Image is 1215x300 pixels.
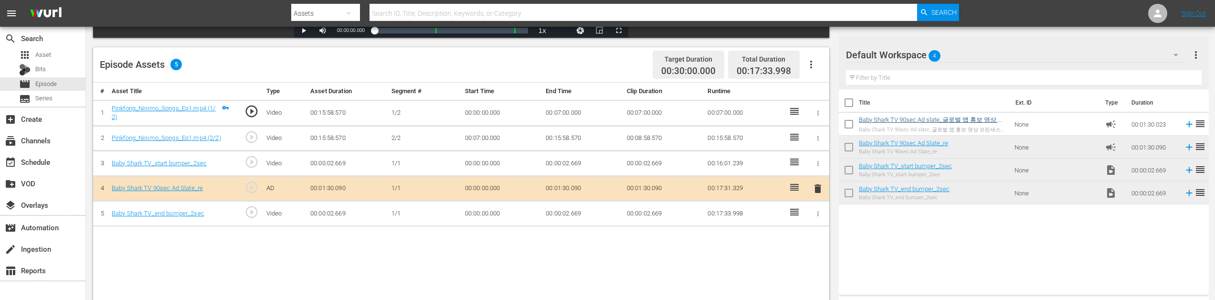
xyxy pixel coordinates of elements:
[35,64,46,74] span: Bits
[661,66,716,77] span: 00:30:00.000
[263,151,306,176] td: Video
[388,201,461,226] td: 1/1
[1011,113,1101,136] td: None
[542,151,623,176] td: 00:00:02.669
[461,176,542,201] td: 00:00:00.000
[1105,164,1117,176] span: Video
[859,171,952,178] div: Baby Shark TV_start bumper_2sec
[1194,164,1206,175] span: reorder
[1011,159,1101,182] td: None
[1011,136,1101,159] td: None
[1184,142,1194,152] svg: Add to Episode
[263,126,306,151] td: Video
[859,126,1007,133] div: Baby Shark TV 90sec Ad slate_글로벌 앱 홍보 영상 프린세스 앱 ([DATE]~[DATE])
[1184,188,1194,198] svg: Add to Episode
[859,162,952,170] a: Baby Shark TV_start bumper_2sec
[112,105,216,121] a: Pinkfong_Ninimo_Songs_Ep1.mp4 (1/2)
[461,201,542,226] td: 00:00:00.000
[1190,49,1202,61] span: more_vert
[461,83,542,100] th: Start Time
[306,201,388,226] td: 00:00:02.669
[1126,89,1183,116] th: Duration
[35,79,57,89] span: Episode
[5,265,16,277] span: Reports
[623,176,704,201] td: 00:01:30.090
[112,160,207,167] a: Baby Shark TV_start bumper_2sec
[1011,182,1101,204] td: None
[1128,182,1180,204] td: 00:00:02.669
[5,200,16,211] span: Overlays
[461,100,542,126] td: 00:00:00.000
[1181,10,1206,17] a: Sign Out
[1128,136,1180,159] td: 00:01:30.090
[1194,118,1206,129] span: reorder
[609,23,628,38] button: Fullscreen
[294,23,313,38] button: Play
[6,8,17,19] span: menu
[542,126,623,151] td: 00:15:58.570
[623,100,704,126] td: 00:07:00.000
[19,49,31,61] span: Asset
[306,126,388,151] td: 00:15:58.570
[846,42,1187,68] div: Default Workspace
[263,201,306,226] td: Video
[542,100,623,126] td: 00:07:00.000
[93,83,108,100] th: #
[5,244,16,255] span: Ingestion
[704,201,785,226] td: 00:17:33.998
[1194,141,1206,152] span: reorder
[704,176,785,201] td: 00:17:31.329
[244,104,259,118] span: play_circle_outline
[859,139,948,147] a: Baby Shark TV 90sec Ad Slate_re
[859,89,1010,116] th: Title
[859,194,950,201] div: Baby Shark TV_end bumper_2sec
[112,134,221,141] a: Pinkfong_Ninimo_Songs_Ep1.mp4 (2/2)
[931,4,957,21] span: Search
[263,83,306,100] th: Type
[170,59,182,70] span: 5
[737,53,791,66] div: Total Duration
[100,59,182,70] div: Episode Assets
[263,100,306,126] td: Video
[542,83,623,100] th: End Time
[388,100,461,126] td: 1/2
[19,64,31,75] div: Bits
[244,205,259,219] span: play_circle_outline
[1184,165,1194,175] svg: Add to Episode
[19,93,31,105] span: Series
[1105,187,1117,199] span: Video
[542,201,623,226] td: 00:00:02.669
[337,28,365,33] span: 00:00:00.000
[112,184,203,192] a: Baby Shark TV 90sec Ad Slate_re
[623,201,704,226] td: 00:00:02.669
[263,176,306,201] td: AD
[93,100,108,126] td: 1
[590,23,609,38] button: Picture-in-Picture
[93,176,108,201] td: 4
[306,83,388,100] th: Asset Duration
[1010,89,1099,116] th: Ext. ID
[571,23,590,38] button: Jump To Time
[533,23,552,38] button: Playback Rate
[929,46,940,66] span: 4
[704,100,785,126] td: 00:07:00.000
[35,50,51,60] span: Asset
[388,83,461,100] th: Segment #
[306,176,388,201] td: 00:01:30.090
[1105,141,1117,153] span: Ad
[244,155,259,169] span: play_circle_outline
[812,182,824,195] button: delete
[1194,187,1206,198] span: reorder
[5,33,16,44] span: Search
[461,151,542,176] td: 00:00:00.000
[859,116,1004,132] a: Baby Shark TV 90sec Ad slate_글로벌 앱 홍보 영상 프린세스 앱 ([DATE]~[DATE])
[1128,113,1180,136] td: 00:01:30.023
[23,2,69,25] img: ans4CAIJ8jUAAAAAAAAAAAAAAAAAAAAAAAAgQb4GAAAAAAAAAAAAAAAAAAAAAAAAJMjXAAAAAAAAAAAAAAAAAAAAAAAAgAT5G...
[1105,118,1117,130] span: Ad
[623,83,704,100] th: Clip Duration
[388,151,461,176] td: 1/1
[5,157,16,168] span: Schedule
[374,28,528,33] div: Progress Bar
[917,4,959,21] button: Search
[1190,43,1202,66] button: more_vert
